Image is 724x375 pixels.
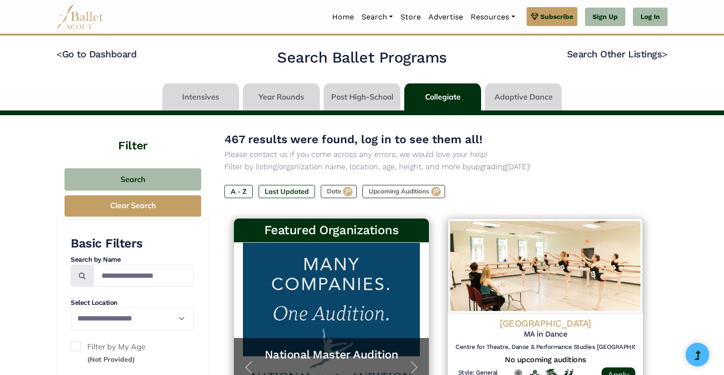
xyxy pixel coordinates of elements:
code: < [56,48,62,60]
a: National Master Audition [243,348,419,362]
li: Intensives [160,83,241,110]
h4: Search by Name [71,255,194,265]
h3: Featured Organizations [241,222,421,238]
label: Last Updated [259,185,315,198]
p: Filter by listing/organization name, location, age, height, and more by [DATE]! [224,161,652,173]
h3: Basic Filters [71,236,194,252]
a: Advertise [425,7,467,27]
img: gem.svg [531,11,538,22]
h5: No upcoming auditions [455,355,635,365]
a: upgrading [471,162,506,171]
button: Clear Search [65,195,201,217]
h4: Filter [56,115,209,154]
h6: Centre for Theatre, Dance & Performance Studies [GEOGRAPHIC_DATA] Private Bag X3 [GEOGRAPHIC_DATA] [455,343,635,351]
a: Sign Up [585,8,625,27]
small: (Not Provided) [87,355,135,364]
a: <Go to Dashboard [56,48,137,60]
h4: Select Location [71,298,194,308]
li: Adaptive Dance [483,83,564,110]
a: Search Other Listings> [567,48,668,60]
input: Search by names... [93,265,194,287]
code: > [662,48,668,60]
li: Year Rounds [241,83,322,110]
a: Store [397,7,425,27]
img: Logo [448,219,643,313]
label: A - Z [224,185,253,198]
a: Home [328,7,358,27]
span: 467 results were found, log in to see them all! [224,133,483,146]
label: Upcoming Auditions [362,185,445,198]
p: Please contact us if you come across any errors, we would love your help! [224,148,652,161]
button: Search [65,168,201,191]
a: Log In [633,8,668,27]
a: Resources [467,7,519,27]
h2: Search Ballet Programs [277,48,446,68]
a: Subscribe [527,7,577,26]
label: Date [321,185,357,198]
h5: MA in Dance [455,329,635,339]
h4: [GEOGRAPHIC_DATA] [455,317,635,329]
a: Search [358,7,397,27]
li: Post High-School [322,83,402,110]
li: Collegiate [402,83,483,110]
span: Subscribe [540,11,573,22]
label: Filter by My Age [71,341,194,365]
